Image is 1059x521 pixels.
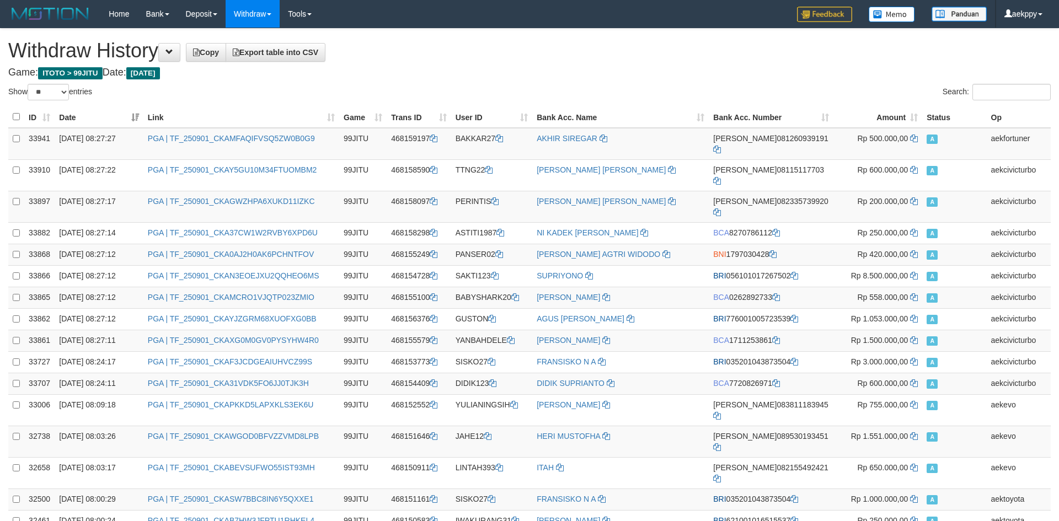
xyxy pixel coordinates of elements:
a: [PERSON_NAME] [537,293,600,302]
a: FRANSISKO N A [537,357,596,366]
td: 468152552 [387,394,451,426]
span: [PERSON_NAME] [713,432,777,441]
td: SISKO27 [451,488,533,510]
a: [PERSON_NAME] [537,336,600,345]
td: [DATE] 08:24:17 [55,351,143,373]
td: PERINTIS [451,191,533,222]
span: Rp 250.000,00 [857,228,908,237]
span: BCA [713,293,729,302]
a: PGA | TF_250901_CKAN3EOEJXU2QQHEO6MS [148,271,319,280]
td: 99JITU [339,373,387,394]
input: Search: [972,84,1051,100]
td: 99JITU [339,159,387,191]
a: HERI MUSTOFHA [537,432,600,441]
td: 468158097 [387,191,451,222]
td: [DATE] 08:27:12 [55,244,143,265]
td: 468153773 [387,351,451,373]
a: PGA | TF_250901_CKABEVSUFWO55IST93MH [148,463,315,472]
th: Bank Acc. Number: activate to sort column ascending [709,106,833,128]
th: Op [987,106,1051,128]
span: Rp 650.000,00 [857,463,908,472]
label: Search: [943,84,1051,100]
a: AGUS [PERSON_NAME] [537,314,624,323]
img: panduan.png [932,7,987,22]
td: 468151646 [387,426,451,457]
a: PGA | TF_250901_CKASW7BBC8IN6Y5QXXE1 [148,495,314,503]
img: MOTION_logo.png [8,6,92,22]
td: aekcivicturbo [987,265,1051,287]
span: Approved - Marked by aekcivicturbo [927,379,938,389]
td: 081260939191 [709,128,833,160]
span: Rp 3.000.000,00 [851,357,908,366]
span: [PERSON_NAME] [713,400,777,409]
td: aekevo [987,426,1051,457]
span: Rp 1.053.000,00 [851,314,908,323]
td: [DATE] 08:03:26 [55,426,143,457]
th: Game: activate to sort column ascending [339,106,387,128]
td: 082155492421 [709,457,833,488]
td: 33941 [24,128,55,160]
td: 99JITU [339,488,387,510]
td: 468159197 [387,128,451,160]
td: 33707 [24,373,55,394]
td: 7720826971 [709,373,833,394]
span: [PERSON_NAME] [713,197,777,206]
td: aektoyota [987,488,1051,510]
td: 33006 [24,394,55,426]
td: [DATE] 08:09:18 [55,394,143,426]
a: Export table into CSV [226,43,325,62]
td: [DATE] 08:03:17 [55,457,143,488]
a: [PERSON_NAME] [PERSON_NAME] [537,197,666,206]
td: 468154728 [387,265,451,287]
a: Copy [186,43,226,62]
span: Rp 8.500.000,00 [851,271,908,280]
td: aekcivicturbo [987,222,1051,244]
a: [PERSON_NAME] AGTRI WIDODO [537,250,660,259]
td: 082335739920 [709,191,833,222]
td: [DATE] 08:27:17 [55,191,143,222]
th: Bank Acc. Name: activate to sort column ascending [532,106,709,128]
img: Button%20Memo.svg [869,7,915,22]
td: 99JITU [339,287,387,308]
td: 33910 [24,159,55,191]
td: YANBAHDELE [451,330,533,351]
td: 99JITU [339,128,387,160]
th: Link: activate to sort column ascending [143,106,339,128]
td: [DATE] 08:27:12 [55,265,143,287]
span: Approved - Marked by aekcivicturbo [927,166,938,175]
td: 776001005723539 [709,308,833,330]
span: Rp 600.000,00 [857,379,908,388]
span: Export table into CSV [233,48,318,57]
span: Rp 558.000,00 [857,293,908,302]
td: 99JITU [339,265,387,287]
span: BNI [713,250,726,259]
th: User ID: activate to sort column ascending [451,106,533,128]
a: PGA | TF_250901_CKAF3JCDGEAIUHVCZ99S [148,357,312,366]
td: 468155579 [387,330,451,351]
td: [DATE] 08:27:22 [55,159,143,191]
a: FRANSISKO N A [537,495,596,503]
a: PGA | TF_250901_CKAMCRO1VJQTP023ZMIO [148,293,314,302]
th: Status [922,106,986,128]
span: Rp 200.000,00 [857,197,908,206]
td: 99JITU [339,330,387,351]
td: 99JITU [339,457,387,488]
td: ASTITI1987 [451,222,533,244]
span: Approved - Marked by aekevo [927,464,938,473]
td: 99JITU [339,394,387,426]
span: BRI [713,314,726,323]
span: [DATE] [126,67,160,79]
td: 468158298 [387,222,451,244]
td: aekcivicturbo [987,287,1051,308]
span: Approved - Marked by aekcivicturbo [927,293,938,303]
span: Approved - Marked by aekevo [927,432,938,442]
span: Approved - Marked by aekcivicturbo [927,229,938,238]
a: ITAH [537,463,554,472]
td: aekcivicturbo [987,373,1051,394]
span: Rp 1.000.000,00 [851,495,908,503]
td: 468158590 [387,159,451,191]
span: Rp 755.000,00 [857,400,908,409]
td: aekevo [987,394,1051,426]
td: 32738 [24,426,55,457]
a: PGA | TF_250901_CKAWGOD0BFVZZVMD8LPB [148,432,319,441]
